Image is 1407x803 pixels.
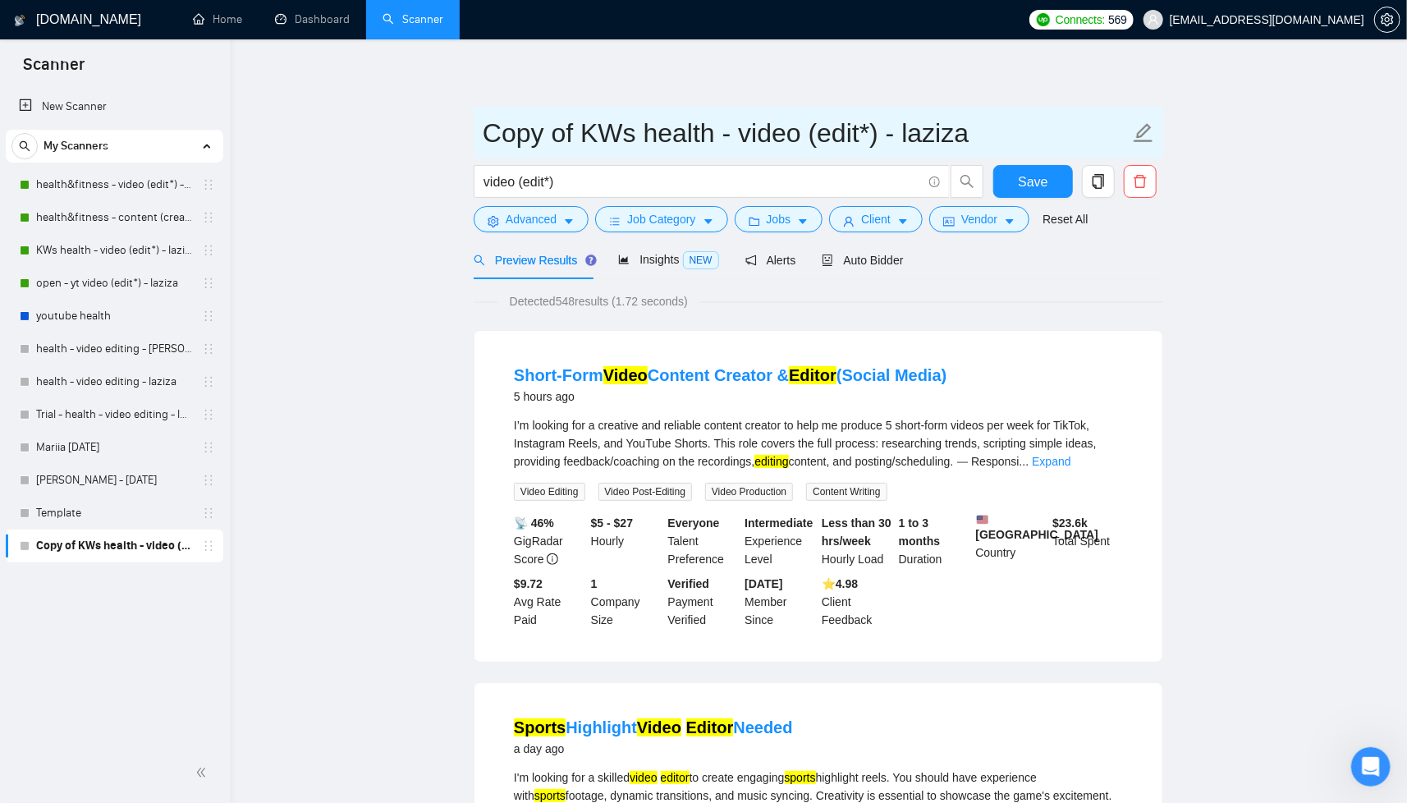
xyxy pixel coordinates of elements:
[843,215,855,227] span: user
[598,483,693,501] span: Video Post-Editing
[818,514,896,568] div: Hourly Load
[591,516,633,530] b: $5 - $27
[1374,13,1400,26] a: setting
[1148,14,1159,25] span: user
[202,507,215,520] span: holder
[822,577,858,590] b: ⭐️ 4.98
[514,387,946,406] div: 5 hours ago
[19,90,210,123] a: New Scanner
[36,300,192,333] a: youtube health
[202,178,215,191] span: holder
[943,215,955,227] span: idcard
[951,165,983,198] button: search
[754,455,788,468] mark: editing
[1374,7,1400,33] button: setting
[703,215,714,227] span: caret-down
[534,789,566,802] mark: sports
[785,771,816,784] mark: sports
[193,12,242,26] a: homeHome
[483,112,1130,154] input: Scanner name...
[563,215,575,227] span: caret-down
[1032,455,1070,468] a: Expand
[36,365,192,398] a: health - video editing - laziza
[36,234,192,267] a: KWs health - video (edit*) - laziza
[36,168,192,201] a: health&fitness - video (edit*) - laziza
[202,342,215,356] span: holder
[735,206,823,232] button: folderJobscaret-down
[749,215,760,227] span: folder
[1018,172,1047,192] span: Save
[547,553,558,565] span: info-circle
[630,771,657,784] mark: video
[929,177,940,187] span: info-circle
[822,516,891,548] b: Less than 30 hrs/week
[976,514,1099,541] b: [GEOGRAPHIC_DATA]
[588,514,665,568] div: Hourly
[514,366,946,384] a: Short-FormVideoContent Creator &Editor(Social Media)
[1082,165,1115,198] button: copy
[44,130,108,163] span: My Scanners
[745,255,757,266] span: notification
[474,254,592,267] span: Preview Results
[951,174,983,189] span: search
[1004,215,1015,227] span: caret-down
[789,366,836,384] mark: Editor
[896,514,973,568] div: Duration
[618,254,630,265] span: area-chart
[861,210,891,228] span: Client
[668,577,710,590] b: Verified
[603,366,648,384] mark: Video
[1043,210,1088,228] a: Reset All
[1049,514,1126,568] div: Total Spent
[1083,174,1114,189] span: copy
[6,130,223,562] li: My Scanners
[683,251,719,269] span: NEW
[202,277,215,290] span: holder
[202,211,215,224] span: holder
[822,255,833,266] span: robot
[36,333,192,365] a: health - video editing - [PERSON_NAME]
[36,267,192,300] a: open - yt video (edit*) - laziza
[202,474,215,487] span: holder
[514,577,543,590] b: $9.72
[686,718,734,736] mark: Editor
[474,206,589,232] button: settingAdvancedcaret-down
[36,497,192,530] a: Template
[745,577,782,590] b: [DATE]
[1351,747,1391,787] iframe: Intercom live chat
[806,483,887,501] span: Content Writing
[12,140,37,152] span: search
[745,516,813,530] b: Intermediate
[661,771,690,784] mark: editor
[484,172,922,192] input: Search Freelance Jobs...
[637,718,681,736] mark: Video
[705,483,793,501] span: Video Production
[745,254,796,267] span: Alerts
[977,514,988,525] img: 🇺🇸
[665,575,742,629] div: Payment Verified
[36,431,192,464] a: Mariia [DATE]
[514,416,1123,470] div: I’m looking for a creative and reliable content creator to help me produce 5 short-form videos pe...
[506,210,557,228] span: Advanced
[767,210,791,228] span: Jobs
[1108,11,1126,29] span: 569
[961,210,997,228] span: Vendor
[36,201,192,234] a: health&fitness - content (creat*) - laziza
[899,516,941,548] b: 1 to 3 months
[588,575,665,629] div: Company Size
[797,215,809,227] span: caret-down
[383,12,443,26] a: searchScanner
[511,514,588,568] div: GigRadar Score
[514,739,793,759] div: a day ago
[1133,122,1154,144] span: edit
[1124,165,1157,198] button: delete
[514,516,554,530] b: 📡 46%
[195,764,212,781] span: double-left
[10,53,98,87] span: Scanner
[202,441,215,454] span: holder
[591,577,598,590] b: 1
[822,254,903,267] span: Auto Bidder
[741,575,818,629] div: Member Since
[36,464,192,497] a: [PERSON_NAME] - [DATE]
[14,7,25,34] img: logo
